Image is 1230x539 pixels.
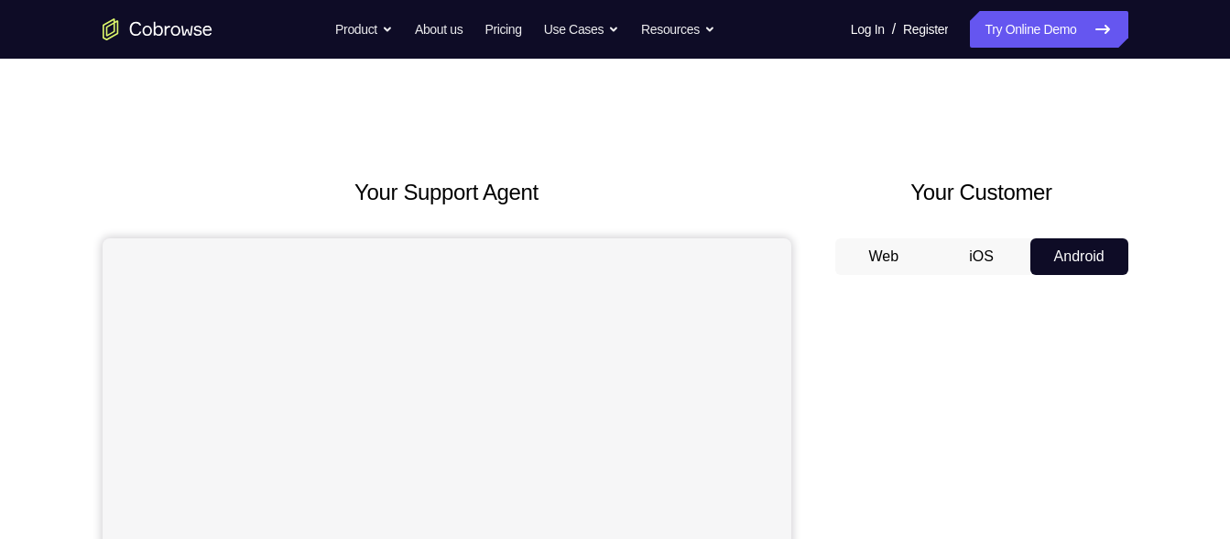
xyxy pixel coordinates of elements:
span: / [892,18,896,40]
button: Android [1030,238,1128,275]
a: Register [903,11,948,48]
button: iOS [932,238,1030,275]
h2: Your Customer [835,176,1128,209]
button: Product [335,11,393,48]
a: Try Online Demo [970,11,1127,48]
a: Log In [851,11,885,48]
a: Pricing [484,11,521,48]
button: Resources [641,11,715,48]
h2: Your Support Agent [103,176,791,209]
a: Go to the home page [103,18,212,40]
a: About us [415,11,463,48]
button: Web [835,238,933,275]
button: Use Cases [544,11,619,48]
